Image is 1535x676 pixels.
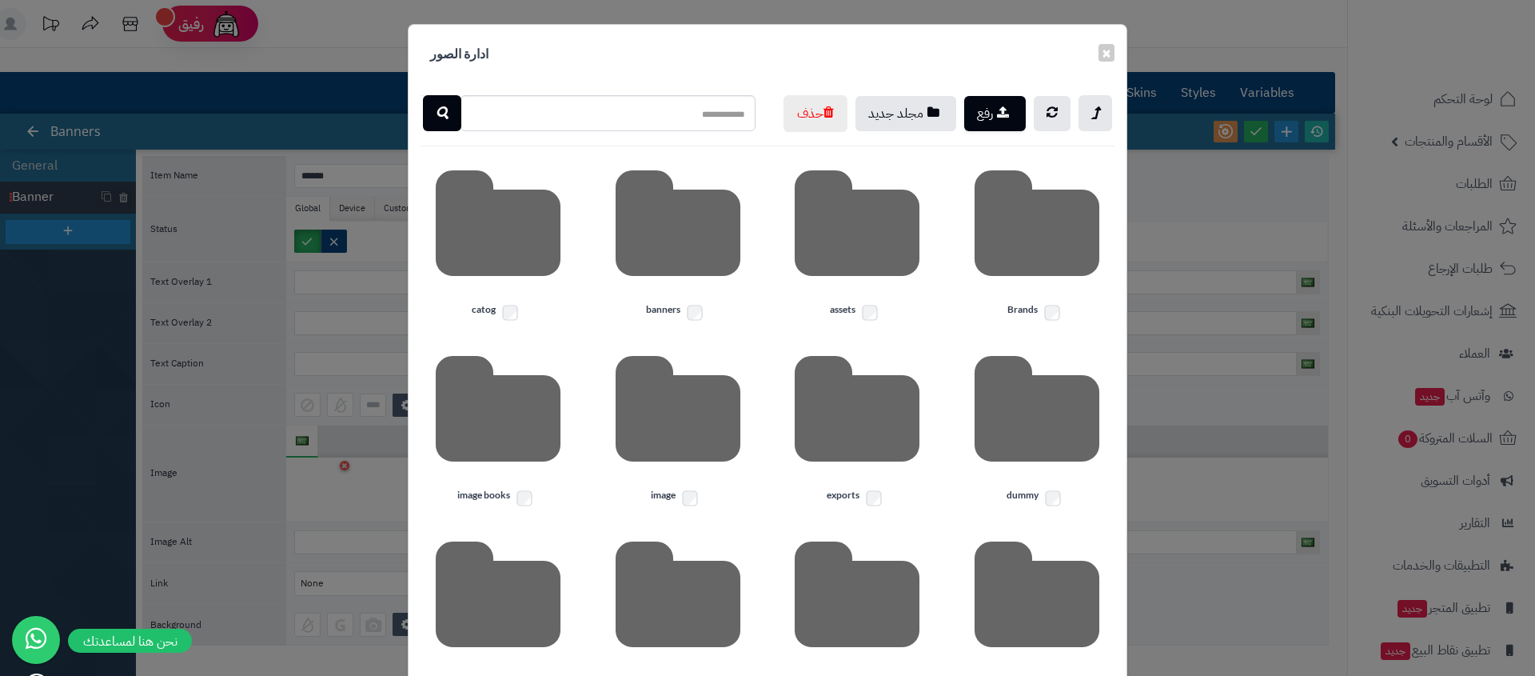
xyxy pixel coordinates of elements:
input: assets [863,305,878,320]
input: Brands [1044,305,1059,320]
label: exports [779,488,935,509]
h4: ادارة الصور [421,37,498,71]
label: banners [600,302,756,323]
input: catog [503,305,518,320]
input: banners [688,305,703,320]
input: image books [517,490,532,506]
label: Brands [959,302,1115,323]
label: image [600,488,756,509]
button: مجلد جديد [855,96,956,131]
label: assets [779,302,935,323]
button: رفع [964,96,1026,131]
input: image [683,490,698,506]
label: catog [421,302,576,323]
button: حذف [783,95,847,132]
input: exports [866,490,881,506]
label: image books [421,488,576,509]
label: dummy [959,488,1115,509]
input: dummy [1045,490,1060,506]
button: × [1098,44,1114,62]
